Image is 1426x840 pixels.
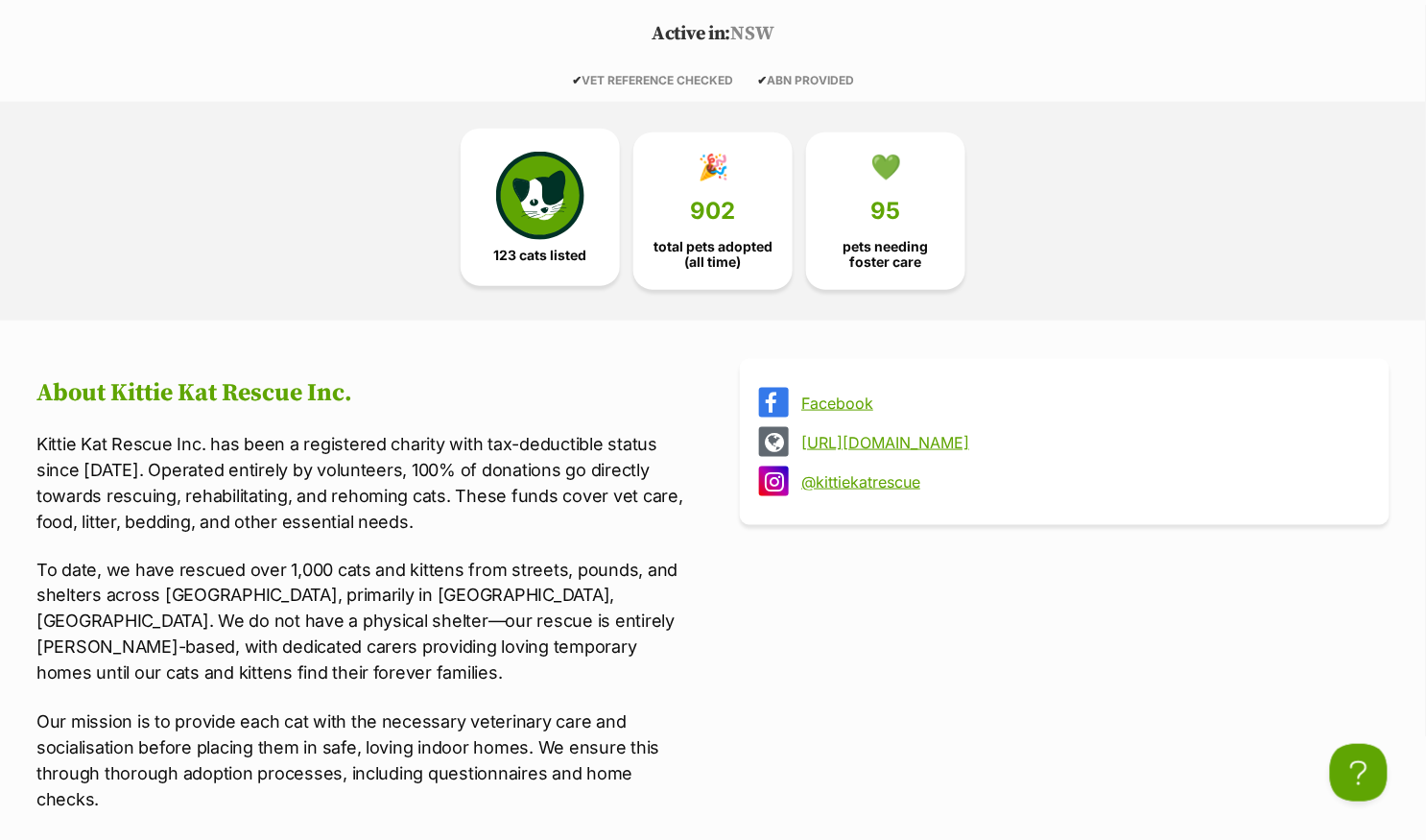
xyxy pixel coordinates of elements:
a: @kittiekatrescue [801,473,1363,491]
iframe: Help Scout Beacon - Open [1330,744,1388,802]
a: 123 cats listed [461,129,620,286]
span: Active in: [652,22,730,46]
h2: About Kittie Kat Rescue Inc. [36,379,686,408]
img: cat-icon-068c71abf8fe30c970a85cd354bc8e23425d12f6e8612795f06af48be43a487a.svg [496,152,584,240]
span: 123 cats listed [494,248,587,263]
span: total pets adopted (all time) [650,239,776,270]
div: 💚 [870,153,901,181]
a: Facebook [801,395,1363,412]
span: pets needing foster care [822,239,949,270]
p: To date, we have rescued over 1,000 cats and kittens from streets, pounds, and shelters across [G... [36,557,686,686]
a: 💚 95 pets needing foster care [806,132,965,290]
p: NSW [8,20,1418,49]
icon: ✔ [757,73,767,87]
p: Kittie Kat Rescue Inc. has been a registered charity with tax-deductible status since [DATE]. Ope... [36,431,686,535]
a: 🎉 902 total pets adopted (all time) [633,132,793,290]
span: 902 [691,198,736,225]
div: 🎉 [698,153,728,181]
p: Our mission is to provide each cat with the necessary veterinary care and socialisation before pl... [36,709,686,813]
span: 95 [871,198,901,225]
a: [URL][DOMAIN_NAME] [801,434,1363,451]
icon: ✔ [572,73,582,87]
span: VET REFERENCE CHECKED [572,73,733,87]
span: ABN PROVIDED [757,73,854,87]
